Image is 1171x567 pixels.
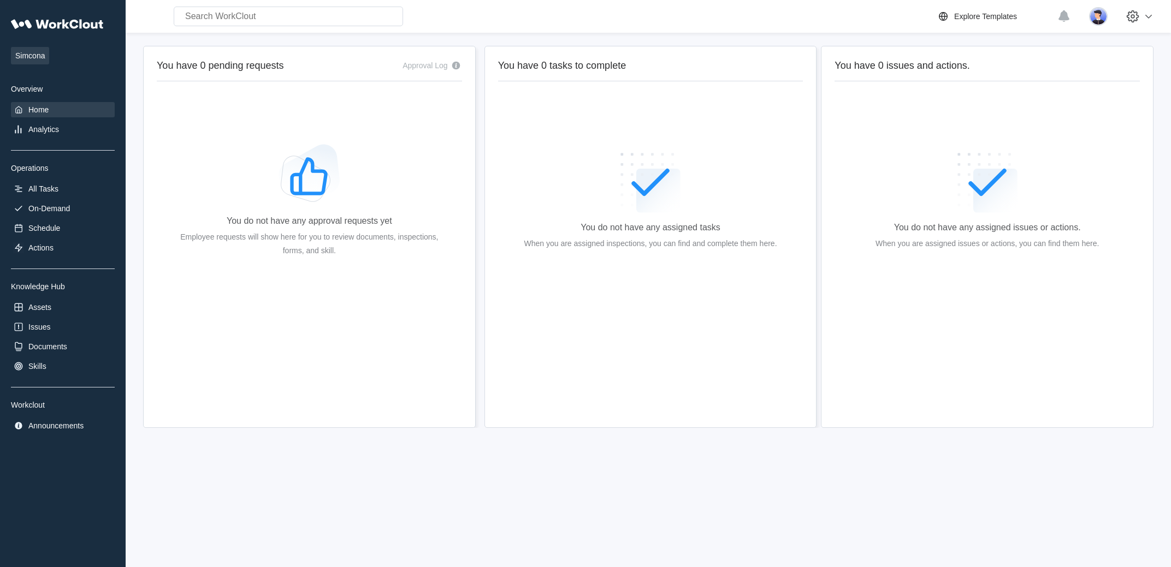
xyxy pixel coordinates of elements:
[524,237,777,250] div: When you are assigned inspections, you can find and complete them here.
[1089,7,1108,26] img: user-5.png
[28,204,70,213] div: On-Demand
[11,319,115,335] a: Issues
[11,181,115,196] a: All Tasks
[11,401,115,409] div: Workclout
[174,7,403,26] input: Search WorkClout
[28,224,60,232] div: Schedule
[28,421,84,430] div: Announcements
[174,230,445,258] div: Employee requests will show here for you to review documents, inspections, forms, and skill.
[894,223,1081,232] div: You do not have any assigned issues or actions.
[403,61,448,70] div: Approval Log
[937,10,1052,23] a: Explore Templates
[11,122,115,137] a: Analytics
[11,47,49,64] span: Simcona
[835,59,1140,72] h2: You have 0 issues and actions.
[11,418,115,433] a: Announcements
[227,216,392,226] div: You do not have any approval requests yet
[11,359,115,374] a: Skills
[28,243,54,252] div: Actions
[581,223,720,232] div: You do not have any assigned tasks
[28,125,59,134] div: Analytics
[11,282,115,291] div: Knowledge Hub
[11,85,115,93] div: Overview
[28,105,49,114] div: Home
[11,339,115,354] a: Documents
[28,323,50,331] div: Issues
[11,220,115,236] a: Schedule
[11,164,115,172] div: Operations
[28,362,46,371] div: Skills
[28,342,67,351] div: Documents
[157,59,284,72] h2: You have 0 pending requests
[876,237,1099,250] div: When you are assigned issues or actions, you can find them here.
[498,59,803,72] h2: You have 0 tasks to complete
[28,303,51,312] div: Assets
[11,201,115,216] a: On-Demand
[954,12,1017,21] div: Explore Templates
[11,300,115,315] a: Assets
[28,184,58,193] div: All Tasks
[11,102,115,117] a: Home
[11,240,115,255] a: Actions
